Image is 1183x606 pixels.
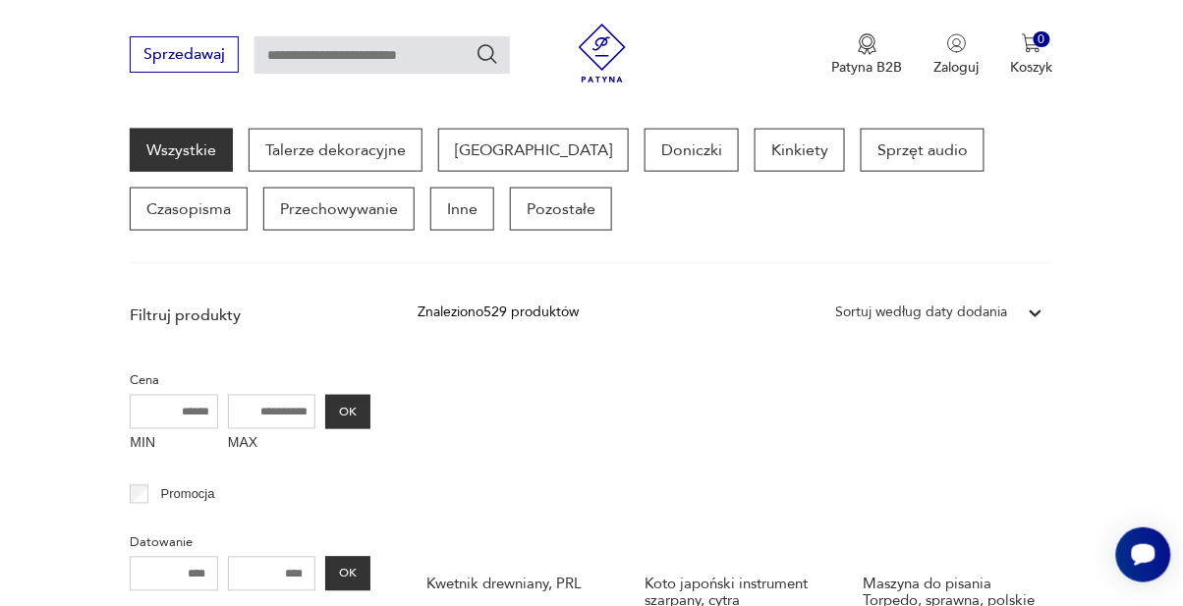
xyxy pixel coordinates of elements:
[130,36,239,73] button: Sprzedawaj
[861,129,985,172] a: Sprzęt audio
[832,58,903,77] p: Patyna B2B
[325,395,370,429] button: OK
[228,429,316,461] label: MAX
[426,577,607,593] h3: Kwetnik drewniany, PRL
[934,33,980,77] button: Zaloguj
[325,557,370,591] button: OK
[130,129,233,172] a: Wszystkie
[130,49,239,63] a: Sprzedawaj
[858,33,877,55] img: Ikona medalu
[249,129,422,172] a: Talerze dekoracyjne
[573,24,632,83] img: Patyna - sklep z meblami i dekoracjami vintage
[947,33,967,53] img: Ikonka użytkownika
[1116,527,1171,582] iframe: Smartsupp widget button
[130,305,370,327] p: Filtruj produkty
[130,429,218,461] label: MIN
[418,303,579,324] div: Znaleziono 529 produktów
[832,33,903,77] button: Patyna B2B
[438,129,629,172] a: [GEOGRAPHIC_DATA]
[130,532,370,554] p: Datowanie
[130,188,248,231] a: Czasopisma
[1022,33,1042,53] img: Ikona koszyka
[430,188,494,231] a: Inne
[836,303,1008,324] div: Sortuj według daty dodania
[476,42,499,66] button: Szukaj
[161,484,215,506] p: Promocja
[130,370,370,392] p: Cena
[1011,33,1053,77] button: 0Koszyk
[1011,58,1053,77] p: Koszyk
[934,58,980,77] p: Zaloguj
[1034,31,1050,48] div: 0
[832,33,903,77] a: Ikona medaluPatyna B2B
[510,188,612,231] a: Pozostałe
[645,129,739,172] a: Doniczki
[755,129,845,172] a: Kinkiety
[263,188,415,231] a: Przechowywanie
